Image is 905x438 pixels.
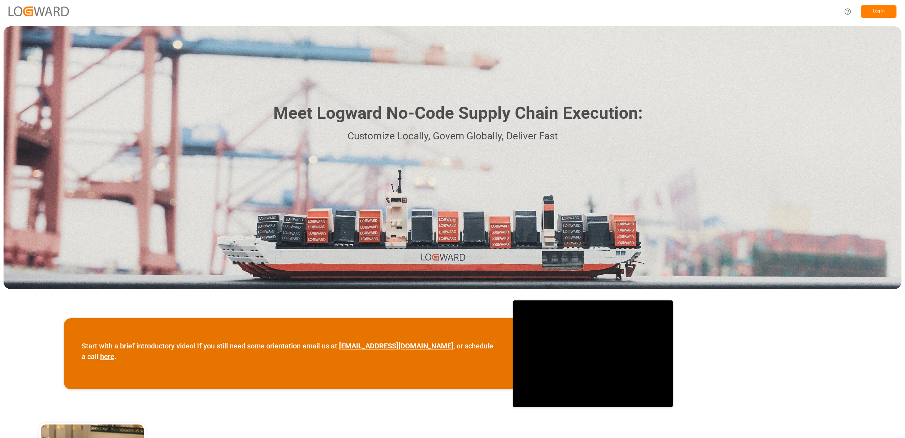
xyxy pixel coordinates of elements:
img: Logward_new_orange.png [9,6,69,16]
button: Help Center [840,4,856,20]
a: here [100,352,114,361]
h1: Meet Logward No-Code Supply Chain Execution: [273,101,643,126]
p: Customize Locally, Govern Globally, Deliver Fast [263,128,643,144]
p: Start with a brief introductory video! If you still need some orientation email us at , or schedu... [82,341,495,362]
a: [EMAIL_ADDRESS][DOMAIN_NAME] [339,342,453,350]
button: Log In [861,5,896,18]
